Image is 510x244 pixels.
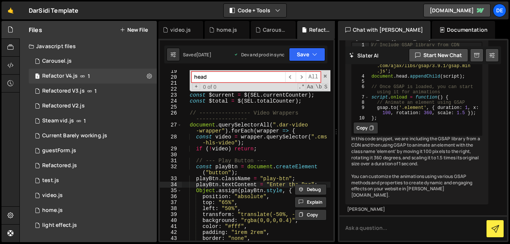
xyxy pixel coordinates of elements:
div: 41 [160,223,182,229]
div: guestForm.js [42,147,76,154]
div: Refactor V4.js [309,26,333,34]
div: video.js [42,192,63,199]
div: 36 [160,194,182,200]
div: 15943/47412.js [29,113,157,128]
div: 15943/47458.js [29,69,157,84]
button: New File [120,27,148,33]
div: 4 [352,74,369,79]
button: Debug [295,184,327,195]
div: 22 [160,86,182,92]
div: Refactored V2.js [42,103,85,109]
div: 43 [160,235,182,241]
span: 1 [94,88,97,94]
span: RegExp Search [298,83,305,91]
button: Copy [353,122,378,134]
div: 35 [160,188,182,194]
div: video.js [170,26,191,34]
div: 38 [160,206,182,212]
div: 42 [160,229,182,235]
div: 15943/43519.js [29,143,157,158]
div: 40 [160,218,182,223]
div: 15943/43402.js [29,128,157,143]
div: Steam vid.js [42,118,74,124]
button: Copy [295,209,327,220]
div: 15943/43581.js [29,188,157,203]
div: 24 [160,98,182,104]
div: 34 [160,182,182,188]
span: Toggle Replace mode [192,83,200,90]
a: 🤙 [1,1,20,19]
div: 15943/43383.js [29,218,157,233]
span: ​ [285,72,296,82]
div: Refactored.js [42,162,77,169]
input: Search for [192,72,285,82]
div: 31 [160,158,182,164]
div: 33 [160,176,182,182]
div: 3 [352,58,369,74]
div: 15943/47568.js [29,54,157,69]
div: 7 [352,95,369,100]
div: 15943/43432.js [29,158,157,173]
div: 6 [352,84,369,95]
div: 25 [160,104,182,110]
span: Alt-Enter [306,72,321,82]
div: 10 [352,116,369,121]
div: Documentation [432,21,495,39]
span: 1 [35,74,40,80]
div: 23 [160,92,182,98]
div: 8 [352,100,369,105]
div: 9 [352,105,369,116]
button: Code + Tools [224,4,286,17]
div: [PERSON_NAME] [347,206,486,213]
div: 5 [352,79,369,84]
div: Saved [183,51,211,58]
div: Dev and prod in sync [234,51,284,58]
div: 37 [160,200,182,206]
div: 15943/42886.js [29,203,157,218]
div: 20 [160,74,182,80]
span: ​ [296,72,306,82]
div: light effect.js [42,222,77,229]
div: 21 [160,80,182,86]
span: Search In Selection [323,83,328,91]
div: Refactor V4.js [42,73,78,79]
div: test.js [42,177,59,184]
span: Whole Word Search [315,83,323,91]
span: 1 [88,73,90,79]
div: 39 [160,212,182,218]
div: 27 [160,122,182,134]
div: 32 [160,164,182,176]
button: Start new chat [409,49,468,62]
div: Refactored V3.js [42,88,85,94]
h2: Slater AI [349,52,379,59]
span: 0 of 0 [200,84,220,90]
button: Explain [295,197,327,208]
div: 19 [160,68,182,74]
h2: Files [29,26,42,34]
button: Save [289,48,325,61]
div: 1 [352,43,369,48]
a: [DOMAIN_NAME] [423,4,491,17]
div: 29 [160,146,182,152]
div: Carousel.js [263,26,287,34]
div: 26 [160,110,182,122]
div: 15943/47442.js [29,84,157,98]
div: Current Barely working.js [42,132,107,139]
div: home.js [42,207,63,214]
div: 28 [160,134,182,146]
span: 1 [84,118,86,124]
a: De [493,4,506,17]
div: Carousel.js [42,58,72,65]
div: Chat with [PERSON_NAME] [338,21,430,39]
div: 15943/45697.js [29,98,157,113]
div: home.js [217,26,237,34]
div: [DATE] [196,51,211,58]
span: CaseSensitive Search [306,83,314,91]
div: DarSidi Template [29,6,79,15]
div: Javascript files [20,39,157,54]
div: 15943/43396.js [29,173,157,188]
div: 30 [160,152,182,158]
